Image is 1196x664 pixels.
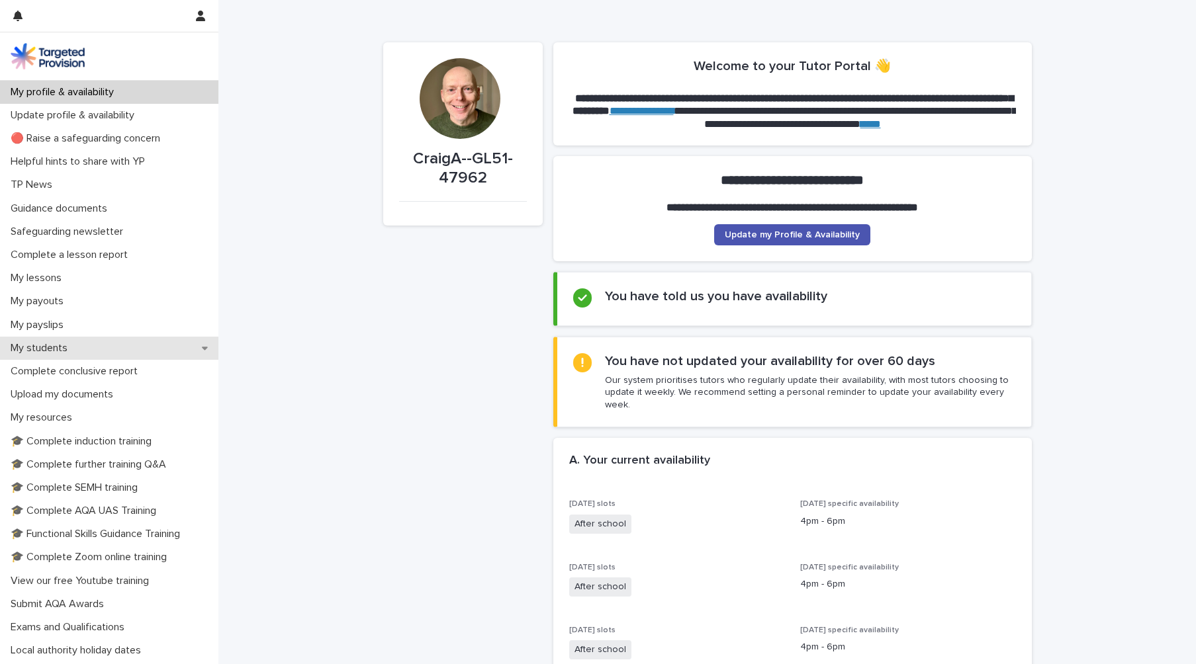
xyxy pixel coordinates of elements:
[5,342,78,354] p: My students
[5,365,148,378] p: Complete conclusive report
[5,644,152,657] p: Local authority holiday dates
[569,626,616,634] span: [DATE] slots
[5,226,134,238] p: Safeguarding newsletter
[5,435,162,448] p: 🎓 Complete induction training
[800,515,1016,528] p: 4pm - 6pm
[5,388,124,401] p: Upload my documents
[725,230,860,239] span: Update my Profile & Availability
[5,551,177,563] p: 🎓 Complete Zoom online training
[569,515,631,534] span: After school
[800,640,1016,654] p: 4pm - 6pm
[5,109,145,122] p: Update profile & availability
[569,563,616,571] span: [DATE] slots
[569,454,710,468] h2: A. Your current availability
[399,149,527,188] p: CraigA--GL51-47962
[800,500,899,508] span: [DATE] specific availability
[800,626,899,634] span: [DATE] specific availability
[605,353,935,369] h2: You have not updated your availability for over 60 days
[5,86,124,99] p: My profile & availability
[5,598,115,610] p: Submit AQA Awards
[5,272,72,284] p: My lessons
[5,319,74,331] p: My payslips
[5,179,63,191] p: TP News
[569,640,631,659] span: After school
[5,249,138,261] p: Complete a lesson report
[5,621,135,634] p: Exams and Qualifications
[714,224,870,245] a: Update my Profile & Availability
[605,288,827,304] h2: You have told us you have availability
[694,58,891,74] h2: Welcome to your Tutor Portal 👋
[800,577,1016,591] p: 4pm - 6pm
[5,411,83,424] p: My resources
[569,577,631,597] span: After school
[11,43,85,69] img: M5nRWzHhSzIhMunXDL62
[5,295,74,308] p: My payouts
[5,575,160,587] p: View our free Youtube training
[5,528,191,540] p: 🎓 Functional Skills Guidance Training
[5,202,118,215] p: Guidance documents
[5,481,148,494] p: 🎓 Complete SEMH training
[569,500,616,508] span: [DATE] slots
[5,132,171,145] p: 🔴 Raise a safeguarding concern
[5,458,177,471] p: 🎓 Complete further training Q&A
[800,563,899,571] span: [DATE] specific availability
[5,505,167,517] p: 🎓 Complete AQA UAS Training
[5,155,156,168] p: Helpful hints to share with YP
[605,374,1015,411] p: Our system prioritises tutors who regularly update their availability, with most tutors choosing ...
